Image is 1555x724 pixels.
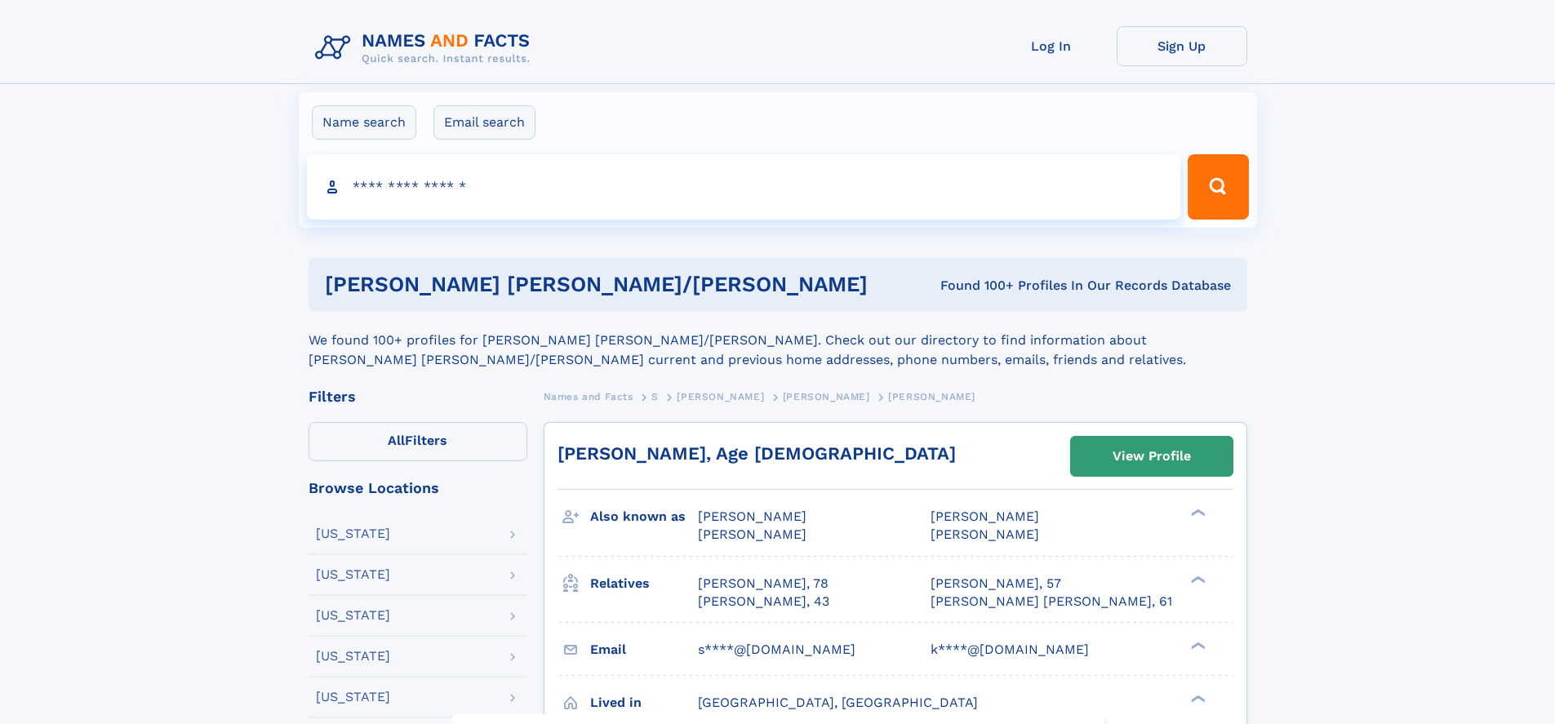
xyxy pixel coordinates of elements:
[388,433,405,448] span: All
[698,509,806,524] span: [PERSON_NAME]
[698,695,978,710] span: [GEOGRAPHIC_DATA], [GEOGRAPHIC_DATA]
[931,526,1039,542] span: [PERSON_NAME]
[558,443,956,464] a: [PERSON_NAME], Age [DEMOGRAPHIC_DATA]
[904,277,1231,295] div: Found 100+ Profiles In Our Records Database
[677,386,764,406] a: [PERSON_NAME]
[1113,438,1191,475] div: View Profile
[931,575,1061,593] a: [PERSON_NAME], 57
[590,636,698,664] h3: Email
[309,389,527,404] div: Filters
[1071,437,1233,476] a: View Profile
[307,154,1181,220] input: search input
[1117,26,1247,66] a: Sign Up
[931,509,1039,524] span: [PERSON_NAME]
[325,274,904,295] h1: [PERSON_NAME] [PERSON_NAME]/[PERSON_NAME]
[316,568,390,581] div: [US_STATE]
[677,391,764,402] span: [PERSON_NAME]
[590,570,698,597] h3: Relatives
[544,386,633,406] a: Names and Facts
[698,526,806,542] span: [PERSON_NAME]
[316,691,390,704] div: [US_STATE]
[931,593,1172,611] a: [PERSON_NAME] [PERSON_NAME], 61
[309,481,527,495] div: Browse Locations
[1188,154,1248,220] button: Search Button
[783,391,870,402] span: [PERSON_NAME]
[651,391,659,402] span: S
[783,386,870,406] a: [PERSON_NAME]
[316,527,390,540] div: [US_STATE]
[651,386,659,406] a: S
[1187,574,1206,584] div: ❯
[1187,640,1206,651] div: ❯
[888,391,975,402] span: [PERSON_NAME]
[1187,693,1206,704] div: ❯
[590,689,698,717] h3: Lived in
[698,593,829,611] a: [PERSON_NAME], 43
[309,422,527,461] label: Filters
[316,650,390,663] div: [US_STATE]
[698,575,829,593] a: [PERSON_NAME], 78
[309,26,544,70] img: Logo Names and Facts
[433,105,535,140] label: Email search
[316,609,390,622] div: [US_STATE]
[309,311,1247,370] div: We found 100+ profiles for [PERSON_NAME] [PERSON_NAME]/[PERSON_NAME]. Check out our directory to ...
[312,105,416,140] label: Name search
[590,503,698,531] h3: Also known as
[1187,508,1206,518] div: ❯
[986,26,1117,66] a: Log In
